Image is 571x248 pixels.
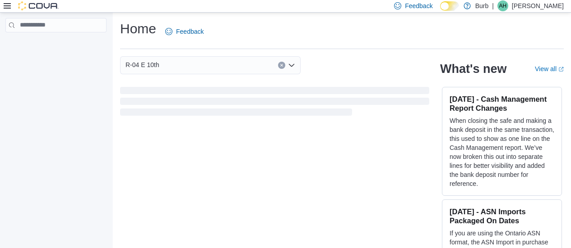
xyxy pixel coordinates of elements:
[120,20,156,38] h1: Home
[120,89,429,117] span: Loading
[440,1,459,11] input: Dark Mode
[558,67,564,72] svg: External link
[497,0,508,11] div: Axel Holin
[440,62,506,76] h2: What's new
[278,62,285,69] button: Clear input
[450,116,554,188] p: When closing the safe and making a bank deposit in the same transaction, this used to show as one...
[5,34,107,56] nav: Complex example
[535,65,564,72] a: View allExternal link
[162,23,207,41] a: Feedback
[18,1,59,10] img: Cova
[125,59,159,70] span: R-04 E 10th
[450,207,554,225] h3: [DATE] - ASN Imports Packaged On Dates
[176,27,204,36] span: Feedback
[450,95,554,113] h3: [DATE] - Cash Management Report Changes
[475,0,489,11] p: Burb
[499,0,507,11] span: AH
[288,62,295,69] button: Open list of options
[512,0,564,11] p: [PERSON_NAME]
[405,1,432,10] span: Feedback
[492,0,494,11] p: |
